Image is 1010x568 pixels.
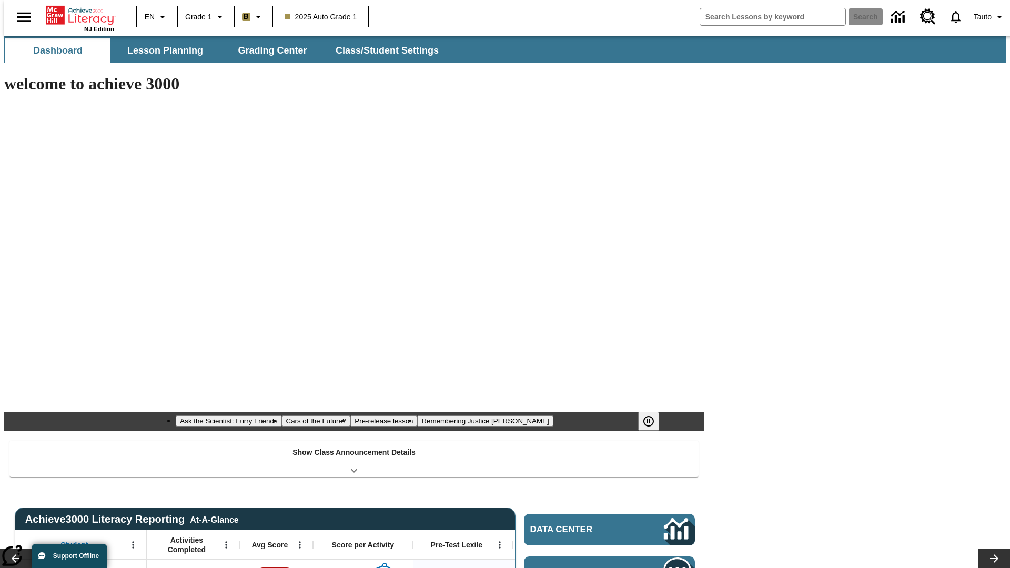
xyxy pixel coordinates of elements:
button: Slide 4 Remembering Justice O'Connor [417,415,553,427]
h1: welcome to achieve 3000 [4,74,704,94]
span: Avg Score [251,540,288,550]
button: Profile/Settings [969,7,1010,26]
div: At-A-Glance [190,513,238,525]
span: Tauto [974,12,992,23]
div: Home [46,4,114,32]
button: Slide 3 Pre-release lesson [350,415,417,427]
a: Resource Center, Will open in new tab [914,3,942,31]
a: Home [46,5,114,26]
button: Language: EN, Select a language [140,7,174,26]
span: NJ Edition [84,26,114,32]
button: Open Menu [125,537,141,553]
span: B [244,10,249,23]
button: Open Menu [218,537,234,553]
button: Dashboard [5,38,110,63]
button: Support Offline [32,544,107,568]
button: Open Menu [292,537,308,553]
span: EN [145,12,155,23]
span: 2025 Auto Grade 1 [285,12,357,23]
div: SubNavbar [4,38,448,63]
button: Grading Center [220,38,325,63]
button: Open Menu [492,537,508,553]
button: Slide 2 Cars of the Future? [282,415,351,427]
a: Data Center [524,514,695,545]
span: Student [60,540,88,550]
button: Boost Class color is light brown. Change class color [238,7,269,26]
button: Lesson carousel, Next [978,549,1010,568]
input: search field [700,8,845,25]
button: Open side menu [8,2,39,33]
a: Data Center [885,3,914,32]
div: SubNavbar [4,36,1006,63]
button: Grade: Grade 1, Select a grade [181,7,230,26]
div: Pause [638,412,670,431]
span: Score per Activity [332,540,395,550]
span: Data Center [530,524,629,535]
button: Pause [638,412,659,431]
span: Achieve3000 Literacy Reporting [25,513,239,525]
span: Support Offline [53,552,99,560]
a: Notifications [942,3,969,31]
button: Class/Student Settings [327,38,447,63]
span: Activities Completed [152,535,221,554]
span: Pre-Test Lexile [431,540,483,550]
span: Grade 1 [185,12,212,23]
p: Show Class Announcement Details [292,447,416,458]
button: Slide 1 Ask the Scientist: Furry Friends [176,415,281,427]
button: Lesson Planning [113,38,218,63]
div: Show Class Announcement Details [9,441,699,477]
